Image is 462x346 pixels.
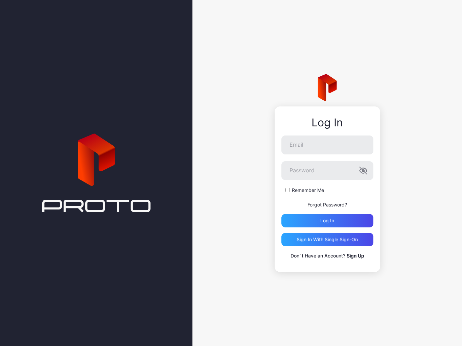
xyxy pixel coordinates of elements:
[281,214,373,227] button: Log in
[281,117,373,129] div: Log In
[292,187,324,194] label: Remember Me
[320,218,334,223] div: Log in
[347,253,364,258] a: Sign Up
[359,167,367,175] button: Password
[281,252,373,260] p: Don`t Have an Account?
[281,161,373,180] input: Password
[297,237,358,242] div: Sign in With Single Sign-On
[281,135,373,154] input: Email
[307,202,347,207] a: Forgot Password?
[281,233,373,246] button: Sign in With Single Sign-On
